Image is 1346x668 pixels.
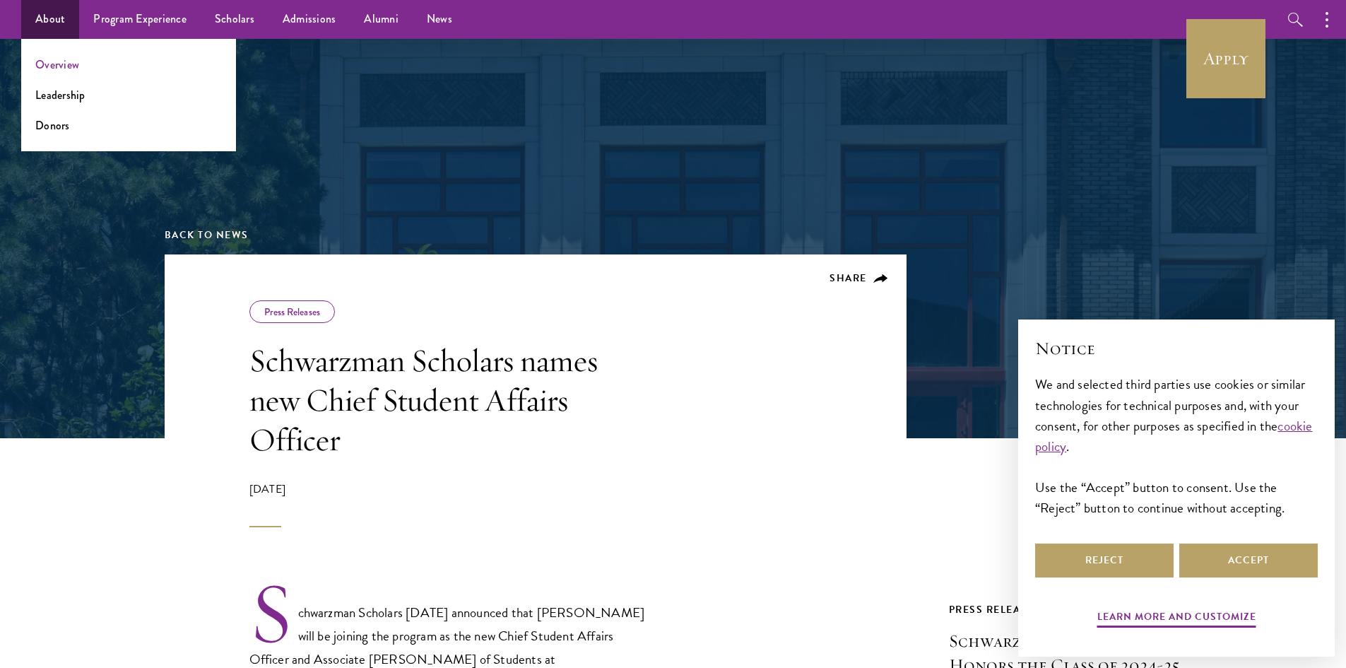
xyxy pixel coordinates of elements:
h2: Notice [1035,336,1318,361]
a: Back to News [165,228,249,242]
a: Donors [35,117,70,134]
h1: Schwarzman Scholars names new Chief Student Affairs Officer [249,341,652,459]
a: Leadership [35,87,85,103]
a: cookie policy [1035,416,1313,457]
a: Press Releases [264,305,320,319]
button: Accept [1179,544,1318,578]
div: [DATE] [249,481,652,527]
div: We and selected third parties use cookies or similar technologies for technical purposes and, wit... [1035,374,1318,517]
span: Share [830,271,867,286]
button: Learn more and customize [1097,608,1256,630]
button: Share [830,272,888,285]
div: Press Releases [949,601,1182,619]
a: Overview [35,57,79,73]
button: Reject [1035,544,1174,578]
a: Apply [1186,19,1265,98]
